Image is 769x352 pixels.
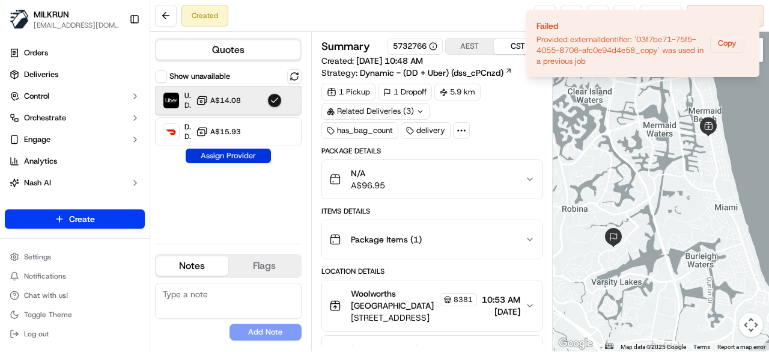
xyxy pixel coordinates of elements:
[5,209,145,229] button: Create
[605,344,613,349] button: Keyboard shortcuts
[482,306,520,318] span: [DATE]
[5,5,124,34] button: MILKRUNMILKRUN[EMAIL_ADDRESS][DOMAIN_NAME]
[351,233,422,245] span: Package Items ( 1 )
[5,43,145,63] a: Orders
[24,291,68,300] span: Chat with us!
[482,294,520,306] span: 10:53 AM
[5,268,145,285] button: Notifications
[393,41,437,52] button: 5732766
[321,103,430,120] div: Related Deliveries (3)
[322,280,542,331] button: Woolworths [GEOGRAPHIC_DATA]8381[STREET_ADDRESS]10:53 AM[DATE]
[434,84,481,100] div: 5.9 km
[163,124,179,140] img: DoorDash Drive
[156,256,228,276] button: Notes
[5,287,145,304] button: Chat with us!
[10,10,29,29] img: MILKRUN
[24,310,72,320] span: Toggle Theme
[24,271,66,281] span: Notifications
[24,252,51,262] span: Settings
[24,113,66,123] span: Orchestrate
[556,336,595,351] img: Google
[351,167,385,179] span: N/A
[356,55,423,66] span: [DATE] 10:48 AM
[536,34,705,67] div: Provided externalIdentifier: '03f7be71-75f5-4055-8706-afc0e94d4e58_copy' was used in a previous job
[321,67,512,79] div: Strategy:
[5,65,145,84] a: Deliveries
[24,69,58,80] span: Deliveries
[5,326,145,342] button: Log out
[196,126,241,138] button: A$15.93
[24,134,50,145] span: Engage
[5,152,145,171] a: Analytics
[5,249,145,265] button: Settings
[621,344,686,350] span: Map data ©2025 Google
[24,48,48,58] span: Orders
[5,173,145,193] button: Nash AI
[24,178,51,188] span: Nash AI
[556,336,595,351] a: Open this area in Google Maps (opens a new window)
[378,84,432,100] div: 1 Dropoff
[5,87,145,106] button: Control
[360,67,503,79] span: Dynamic - (DD + Uber) (dss_cPCnzd)
[184,122,191,132] span: DoorDash Drive
[322,160,542,199] button: N/AA$96.95
[156,40,300,60] button: Quotes
[24,91,49,102] span: Control
[163,93,179,108] img: Uber
[454,295,473,304] span: 8381
[321,267,543,276] div: Location Details
[321,122,398,139] div: has_bag_count
[536,20,705,32] div: Failed
[739,313,763,337] button: Map camera controls
[321,55,423,67] span: Created:
[34,8,69,20] button: MILKRUN
[710,34,744,53] button: Copy
[24,156,57,167] span: Analytics
[196,94,241,107] button: A$14.08
[24,329,49,339] span: Log out
[34,20,120,30] button: [EMAIL_ADDRESS][DOMAIN_NAME]
[321,84,375,100] div: 1 Pickup
[24,199,82,210] span: Product Catalog
[186,149,271,163] button: Assign Provider
[693,344,710,350] a: Terms (opens in new tab)
[228,256,300,276] button: Flags
[210,96,241,105] span: A$14.08
[494,39,542,54] button: CST
[5,195,145,214] a: Product Catalog
[210,127,241,137] span: A$15.93
[401,122,451,139] div: delivery
[322,220,542,259] button: Package Items (1)
[717,344,765,350] a: Report a map error
[351,288,437,312] span: Woolworths [GEOGRAPHIC_DATA]
[69,213,95,225] span: Create
[184,132,191,141] span: Dropoff ETA 54 minutes
[321,146,543,156] div: Package Details
[169,71,230,82] label: Show unavailable
[5,130,145,149] button: Engage
[184,91,191,100] span: Uber
[321,206,543,216] div: Items Details
[446,39,494,54] button: AEST
[5,108,145,128] button: Orchestrate
[351,312,477,324] span: [STREET_ADDRESS]
[360,67,512,79] a: Dynamic - (DD + Uber) (dss_cPCnzd)
[321,41,370,52] h3: Summary
[351,179,385,191] span: A$96.95
[5,306,145,323] button: Toggle Theme
[184,100,191,110] span: Dropoff ETA 34 minutes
